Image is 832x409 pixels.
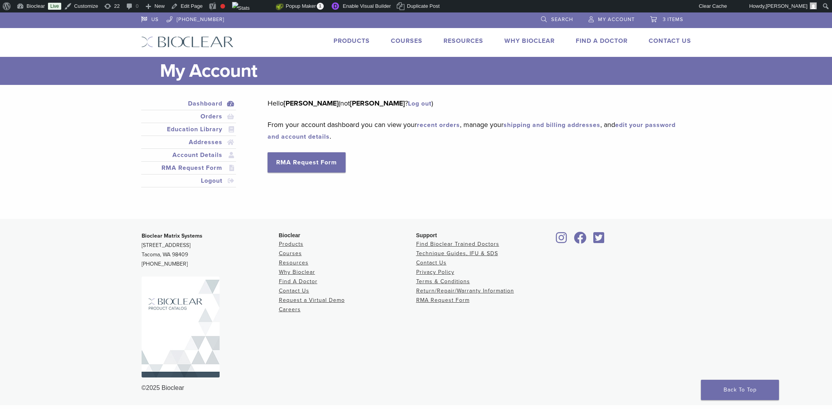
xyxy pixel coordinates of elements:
a: Live [48,3,61,10]
a: Why Bioclear [279,269,315,275]
a: recent orders [417,121,460,129]
a: Education Library [143,125,235,134]
span: Search [551,16,573,23]
p: Hello (not ? ) [268,97,679,109]
a: Privacy Policy [416,269,454,275]
a: Bioclear [553,236,570,244]
a: Resources [443,37,483,45]
a: Find A Doctor [576,37,628,45]
a: Bioclear [571,236,589,244]
a: Terms & Conditions [416,278,470,285]
a: Orders [143,112,235,121]
a: Search [541,12,573,24]
strong: Bioclear Matrix Systems [142,233,202,239]
a: 3 items [650,12,683,24]
a: Dashboard [143,99,235,108]
a: Request a Virtual Demo [279,297,345,303]
a: RMA Request Form [416,297,470,303]
a: Courses [279,250,302,257]
div: Focus keyphrase not set [220,4,225,9]
a: [PHONE_NUMBER] [167,12,224,24]
a: Resources [279,259,309,266]
a: shipping and billing addresses [504,121,600,129]
a: Courses [391,37,422,45]
span: Bioclear [279,232,300,238]
a: Find Bioclear Trained Doctors [416,241,499,247]
a: My Account [589,12,635,24]
img: Bioclear [141,36,234,48]
span: 1 [317,3,324,10]
img: Views over 48 hours. Click for more Jetpack Stats. [232,2,276,11]
nav: Account pages [141,97,236,197]
a: Products [334,37,370,45]
a: Addresses [143,138,235,147]
span: [PERSON_NAME] [766,3,807,9]
a: Return/Repair/Warranty Information [416,287,514,294]
strong: [PERSON_NAME] [284,99,339,108]
p: From your account dashboard you can view your , manage your , and . [268,119,679,142]
a: Logout [143,176,235,185]
span: 3 items [663,16,683,23]
a: Careers [279,306,301,313]
a: Back To Top [701,380,779,400]
a: Contact Us [649,37,691,45]
a: Account Details [143,150,235,160]
a: Bioclear [591,236,607,244]
a: US [141,12,159,24]
span: My Account [598,16,635,23]
a: RMA Request Form [143,163,235,173]
img: Bioclear [142,277,220,377]
a: Why Bioclear [504,37,555,45]
h1: My Account [160,57,691,85]
a: Contact Us [279,287,309,294]
a: Technique Guides, IFU & SDS [416,250,498,257]
span: Support [416,232,437,238]
a: Products [279,241,303,247]
div: ©2025 Bioclear [142,383,691,393]
a: RMA Request Form [268,152,346,173]
p: [STREET_ADDRESS] Tacoma, WA 98409 [PHONE_NUMBER] [142,231,279,269]
strong: [PERSON_NAME] [350,99,405,108]
a: Contact Us [416,259,447,266]
a: Log out [408,100,431,108]
a: Find A Doctor [279,278,318,285]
